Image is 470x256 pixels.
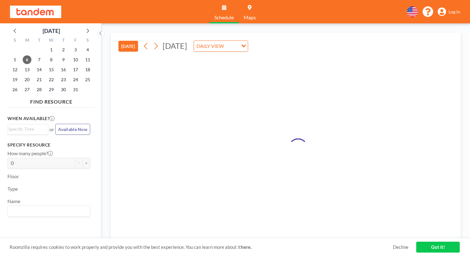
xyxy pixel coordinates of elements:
[226,42,237,50] input: Search for option
[35,65,44,74] span: Tuesday, October 14, 2025
[71,75,80,84] span: Friday, October 24, 2025
[33,37,45,45] div: T
[241,244,251,250] a: here.
[21,37,33,45] div: M
[8,207,86,215] input: Search for option
[47,45,56,54] span: Wednesday, October 1, 2025
[438,7,460,16] a: Log in
[71,85,80,94] span: Friday, October 31, 2025
[71,45,80,54] span: Friday, October 3, 2025
[118,41,138,52] button: [DATE]
[10,244,393,250] span: Roomzilla requires cookies to work properly and provide you with the best experience. You can lea...
[7,186,18,192] label: Type
[416,242,460,253] a: Got it!
[35,85,44,94] span: Tuesday, October 28, 2025
[47,65,56,74] span: Wednesday, October 15, 2025
[59,65,68,74] span: Thursday, October 16, 2025
[244,15,256,20] span: Maps
[194,41,248,51] div: Search for option
[11,65,19,74] span: Sunday, October 12, 2025
[11,55,19,64] span: Sunday, October 5, 2025
[55,124,90,135] button: Available Now
[69,37,81,45] div: F
[163,41,187,50] span: [DATE]
[7,96,95,105] h4: FIND RESOURCE
[7,198,20,204] label: Name
[59,55,68,64] span: Thursday, October 9, 2025
[83,158,90,168] button: +
[49,126,54,133] span: or
[11,75,19,84] span: Sunday, October 19, 2025
[47,75,56,84] span: Wednesday, October 22, 2025
[47,55,56,64] span: Wednesday, October 8, 2025
[75,158,83,168] button: -
[47,85,56,94] span: Wednesday, October 29, 2025
[7,142,90,148] h3: Specify resource
[8,124,48,134] div: Search for option
[7,150,53,156] label: How many people?
[23,65,31,74] span: Monday, October 13, 2025
[35,75,44,84] span: Tuesday, October 21, 2025
[43,26,60,35] div: [DATE]
[58,127,87,132] span: Available Now
[83,75,92,84] span: Saturday, October 25, 2025
[393,244,408,250] a: Decline
[23,85,31,94] span: Monday, October 27, 2025
[195,42,225,50] span: DAILY VIEW
[7,173,19,179] label: Floor
[35,55,44,64] span: Tuesday, October 7, 2025
[23,55,31,64] span: Monday, October 6, 2025
[83,55,92,64] span: Saturday, October 11, 2025
[8,206,90,216] div: Search for option
[71,55,80,64] span: Friday, October 10, 2025
[83,65,92,74] span: Saturday, October 18, 2025
[45,37,58,45] div: W
[214,15,234,20] span: Schedule
[83,45,92,54] span: Saturday, October 4, 2025
[71,65,80,74] span: Friday, October 17, 2025
[23,75,31,84] span: Monday, October 20, 2025
[449,9,460,15] span: Log in
[57,37,69,45] div: T
[9,37,21,45] div: S
[59,85,68,94] span: Thursday, October 30, 2025
[11,85,19,94] span: Sunday, October 26, 2025
[8,126,44,133] input: Search for option
[10,6,61,18] img: organization-logo
[59,75,68,84] span: Thursday, October 23, 2025
[81,37,94,45] div: S
[59,45,68,54] span: Thursday, October 2, 2025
